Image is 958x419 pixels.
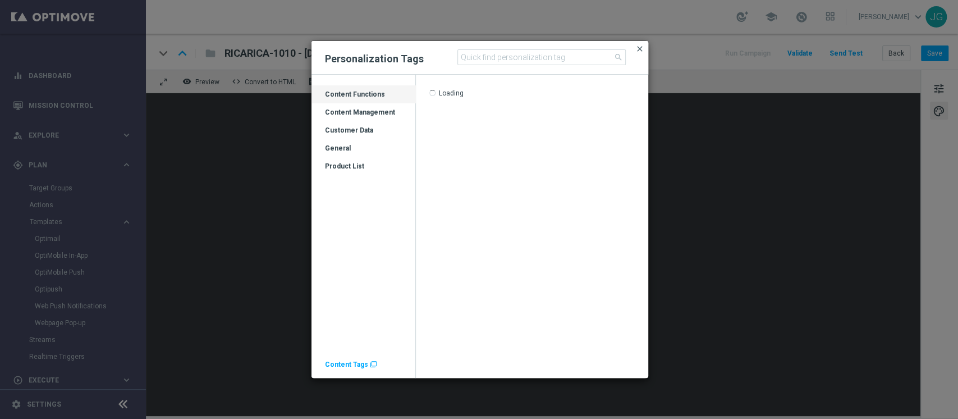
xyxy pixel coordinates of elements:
[325,52,424,66] h2: Personalization Tags
[416,89,648,102] div: Press SPACE to select this row.
[311,103,416,121] div: Press SPACE to select this row.
[311,157,416,175] div: Press SPACE to select this row.
[370,361,377,368] span: 
[325,361,368,368] span: Content Tags
[457,49,626,65] input: Quick find personalization tag
[311,121,416,139] div: Press SPACE to select this row.
[311,144,416,162] div: General
[311,162,416,180] div: Product List
[311,90,416,108] div: Content Functions
[311,108,416,126] div: Content Management
[439,89,464,98] div: Loading
[311,85,416,103] div: Press SPACE to deselect this row.
[635,44,644,53] span: close
[311,139,416,157] div: Press SPACE to select this row.
[614,53,623,62] span: search
[311,126,416,144] div: Customer Data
